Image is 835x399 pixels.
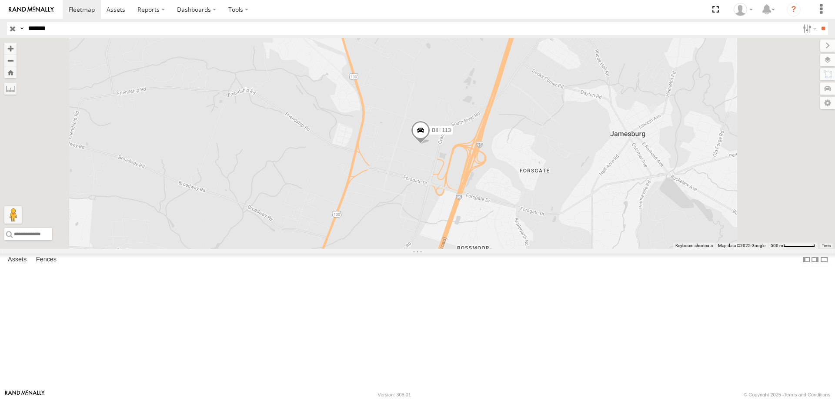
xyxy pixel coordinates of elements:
div: Nele . [731,3,756,16]
label: Search Query [18,22,25,35]
button: Zoom Home [4,66,17,78]
label: Map Settings [820,97,835,109]
label: Dock Summary Table to the Right [811,254,819,266]
label: Measure [4,82,17,95]
span: 500 m [771,243,783,248]
span: Map data ©2025 Google [718,243,765,248]
label: Dock Summary Table to the Left [802,254,811,266]
button: Zoom out [4,54,17,66]
button: Map Scale: 500 m per 69 pixels [768,243,818,249]
label: Hide Summary Table [820,254,828,266]
a: Terms and Conditions [784,392,830,397]
label: Fences [32,254,61,266]
label: Search Filter Options [799,22,818,35]
a: Terms (opens in new tab) [822,244,831,247]
label: Assets [3,254,31,266]
i: ? [787,3,801,16]
img: rand-logo.svg [9,7,54,13]
button: Drag Pegman onto the map to open Street View [4,206,22,224]
div: Version: 308.01 [378,392,411,397]
button: Zoom in [4,43,17,54]
a: Visit our Website [5,390,45,399]
span: BIH 113 [432,127,451,133]
div: © Copyright 2025 - [744,392,830,397]
button: Keyboard shortcuts [675,243,713,249]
